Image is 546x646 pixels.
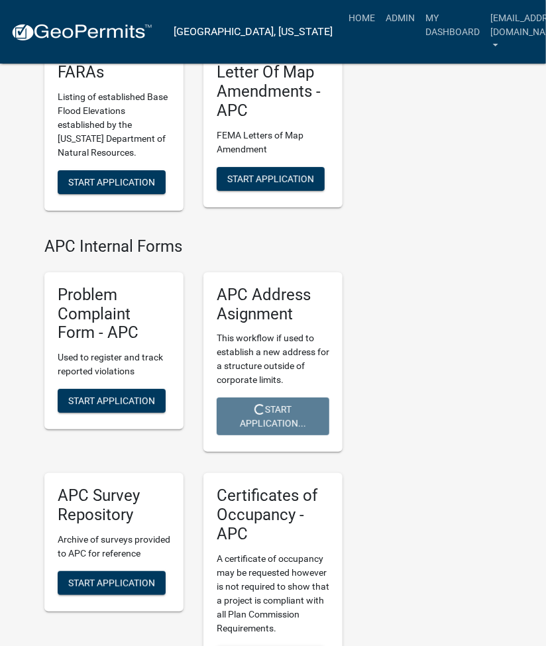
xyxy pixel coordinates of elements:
[58,571,166,595] button: Start Application
[58,389,166,413] button: Start Application
[217,167,325,191] button: Start Application
[58,170,166,194] button: Start Application
[58,90,170,160] p: Listing of established Base Flood Elevations established by the [US_STATE] Department of Natural ...
[217,331,329,387] p: This workflow if used to establish a new address for a structure outside of corporate limits.
[174,21,333,43] a: [GEOGRAPHIC_DATA], [US_STATE]
[58,350,170,378] p: Used to register and track reported violations
[68,396,155,406] span: Start Application
[343,5,380,30] a: Home
[217,552,329,635] p: A certificate of occupancy may be requested however is not required to show that a project is com...
[58,486,170,525] h5: APC Survey Repository
[217,63,329,120] h5: Letter Of Map Amendments - APC
[240,404,306,429] span: Start Application...
[217,129,329,156] p: FEMA Letters of Map Amendment
[58,63,170,82] h5: FARAs
[217,398,329,435] button: Start Application...
[58,286,170,343] h5: Problem Complaint Form - APC
[420,5,485,44] a: My Dashboard
[217,286,329,324] h5: APC Address Asignment
[44,237,343,256] h4: APC Internal Forms
[58,533,170,561] p: Archive of surveys provided to APC for reference
[68,176,155,187] span: Start Application
[217,486,329,543] h5: Certificates of Occupancy - APC
[68,577,155,588] span: Start Application
[380,5,420,30] a: Admin
[227,173,314,184] span: Start Application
